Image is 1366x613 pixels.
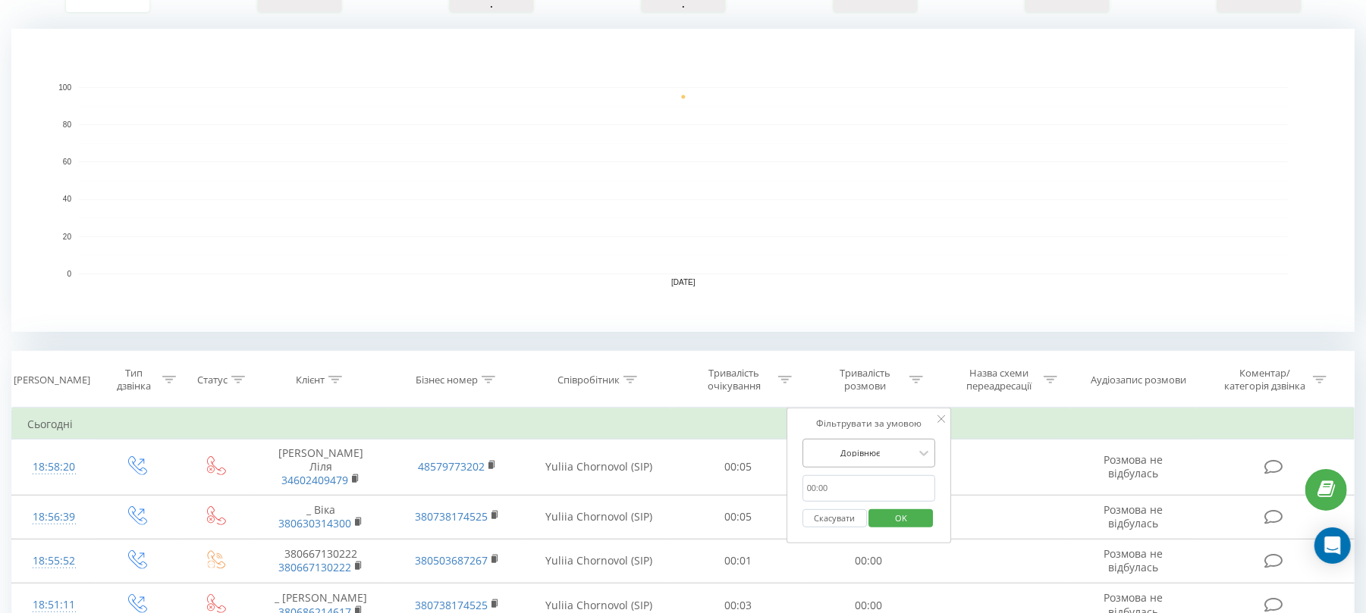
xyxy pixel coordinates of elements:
[415,509,488,524] a: 380738174525
[1091,374,1186,386] div: Аудіозапис розмови
[415,553,488,568] a: 380503687267
[869,509,934,528] button: OK
[253,495,389,539] td: _ Віка
[63,195,72,204] text: 40
[418,459,485,474] a: 48579773202
[63,233,72,241] text: 20
[415,598,488,612] a: 380738174525
[27,502,80,532] div: 18:56:39
[672,495,803,539] td: 00:05
[880,506,922,530] span: OK
[63,158,72,167] text: 60
[253,539,389,583] td: 380667130222
[14,374,90,386] div: [PERSON_NAME]
[11,29,1355,332] svg: A chart.
[1314,527,1351,564] div: Open Intercom Messenger
[526,439,673,496] td: Yuliia Chornovol (SIP)
[802,475,936,502] input: 00:00
[27,546,80,576] div: 18:55:52
[27,452,80,482] div: 18:58:20
[63,120,72,129] text: 80
[959,367,1040,393] div: Назва схеми переадресації
[802,416,936,431] div: Фільтрувати за умовою
[1104,546,1163,574] span: Розмова не відбулась
[253,439,389,496] td: [PERSON_NAME] Ліля
[672,539,803,583] td: 00:01
[197,374,228,386] div: Статус
[1104,502,1163,530] span: Розмова не відбулась
[526,495,673,539] td: Yuliia Chornovol (SIP)
[1220,367,1309,393] div: Коментар/категорія дзвінка
[802,509,867,528] button: Скасувати
[281,473,348,487] a: 34602409479
[278,560,351,574] a: 380667130222
[824,367,906,393] div: Тривалість розмови
[1104,452,1163,480] span: Розмова не відбулась
[58,83,71,92] text: 100
[12,409,1355,439] td: Сьогодні
[526,539,673,583] td: Yuliia Chornovol (SIP)
[416,374,478,386] div: Бізнес номер
[693,367,774,393] div: Тривалість очікування
[109,367,159,393] div: Тип дзвінка
[67,270,71,278] text: 0
[803,539,934,583] td: 00:00
[296,374,325,386] div: Клієнт
[278,516,351,530] a: 380630314300
[672,439,803,496] td: 00:05
[671,279,696,287] text: [DATE]
[557,374,620,386] div: Співробітник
